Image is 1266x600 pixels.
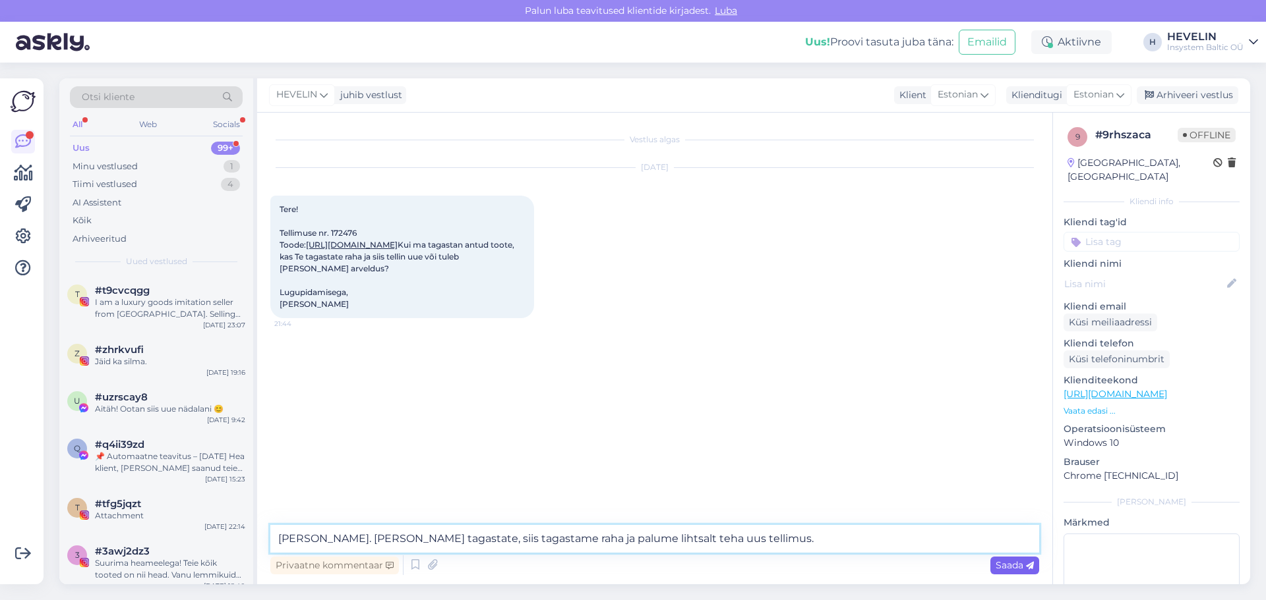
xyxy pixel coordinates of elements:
[1068,156,1213,184] div: [GEOGRAPHIC_DATA], [GEOGRAPHIC_DATA]
[270,525,1039,553] textarea: [PERSON_NAME]. [PERSON_NAME] tagastate, siis tagastame raha ja palume lihtsalt teha uus tellimus.
[711,5,741,16] span: Luba
[270,134,1039,146] div: Vestlus algas
[335,88,402,102] div: juhib vestlust
[11,89,36,114] img: Askly Logo
[1064,455,1240,469] p: Brauser
[73,178,137,191] div: Tiimi vestlused
[95,510,245,522] div: Attachment
[73,196,121,209] div: AI Assistent
[73,214,92,227] div: Kõik
[95,356,245,368] div: Jäid ka silma.
[75,503,80,512] span: t
[73,232,127,246] div: Arhiveeritud
[805,36,830,48] b: Uus!
[1064,469,1240,483] p: Chrome [TECHNICAL_ID]
[1075,132,1080,142] span: 9
[206,368,245,377] div: [DATE] 19:16
[1064,388,1167,400] a: [URL][DOMAIN_NAME]
[1143,33,1162,51] div: H
[70,116,85,133] div: All
[1006,88,1062,102] div: Klienditugi
[95,498,141,510] span: #tfg5jqzt
[126,256,187,267] span: Uued vestlused
[95,545,150,557] span: #3awj2dz3
[95,403,245,415] div: Aitäh! Ootan siis uue nädalani 😊
[959,30,1015,55] button: Emailid
[95,285,150,296] span: #t9cvcqgg
[1064,516,1240,530] p: Märkmed
[74,443,80,453] span: q
[1031,30,1112,54] div: Aktiivne
[805,34,953,50] div: Proovi tasuta juba täna:
[306,240,398,250] a: [URL][DOMAIN_NAME]
[1064,277,1224,291] input: Lisa nimi
[1137,86,1238,104] div: Arhiveeri vestlus
[221,178,240,191] div: 4
[1064,373,1240,387] p: Klienditeekond
[1064,300,1240,314] p: Kliendi email
[82,90,135,104] span: Otsi kliente
[1064,215,1240,229] p: Kliendi tag'id
[1167,32,1244,42] div: HEVELIN
[203,320,245,330] div: [DATE] 23:07
[1064,232,1240,252] input: Lisa tag
[1064,196,1240,207] div: Kliendi info
[1095,127,1178,143] div: # 9rhszaca
[211,142,240,155] div: 99+
[95,296,245,320] div: I am a luxury goods imitation seller from [GEOGRAPHIC_DATA]. Selling luxury goods imitations, inc...
[274,319,324,329] span: 21:44
[1064,405,1240,417] p: Vaata edasi ...
[1167,42,1244,53] div: Insystem Baltic OÜ
[73,142,90,155] div: Uus
[204,581,245,591] div: [DATE] 19:40
[204,522,245,532] div: [DATE] 22:14
[75,289,80,299] span: t
[270,161,1039,173] div: [DATE]
[210,116,243,133] div: Socials
[1064,350,1170,368] div: Küsi telefoninumbrit
[73,160,138,173] div: Minu vestlused
[270,557,399,574] div: Privaatne kommentaar
[1064,337,1240,350] p: Kliendi telefon
[1167,32,1258,53] a: HEVELINInsystem Baltic OÜ
[95,391,148,403] span: #uzrscay8
[894,88,926,102] div: Klient
[205,474,245,484] div: [DATE] 15:23
[224,160,240,173] div: 1
[1064,422,1240,436] p: Operatsioonisüsteem
[996,559,1034,571] span: Saada
[1064,314,1157,331] div: Küsi meiliaadressi
[280,204,516,309] span: Tere! Tellimuse nr. 172476 Toode: Kui ma tagastan antud toote, kas Te tagastate raha ja siis tell...
[95,450,245,474] div: 📌 Automaatne teavitus – [DATE] Hea klient, [PERSON_NAME] saanud teie lehe kohta tagasisidet ja pl...
[95,344,144,356] span: #zhrkvufi
[1064,257,1240,271] p: Kliendi nimi
[1178,128,1236,142] span: Offline
[95,557,245,581] div: Suurima heameelega! Teie kõik tooted on nii head. Vanu lemmikuid palju aga seekord veel [PERSON_N...
[1064,496,1240,508] div: [PERSON_NAME]
[938,88,978,102] span: Estonian
[75,550,80,560] span: 3
[136,116,160,133] div: Web
[207,415,245,425] div: [DATE] 9:42
[75,348,80,358] span: z
[1064,436,1240,450] p: Windows 10
[95,439,144,450] span: #q4ii39zd
[276,88,317,102] span: HEVELIN
[74,396,80,406] span: u
[1073,88,1114,102] span: Estonian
